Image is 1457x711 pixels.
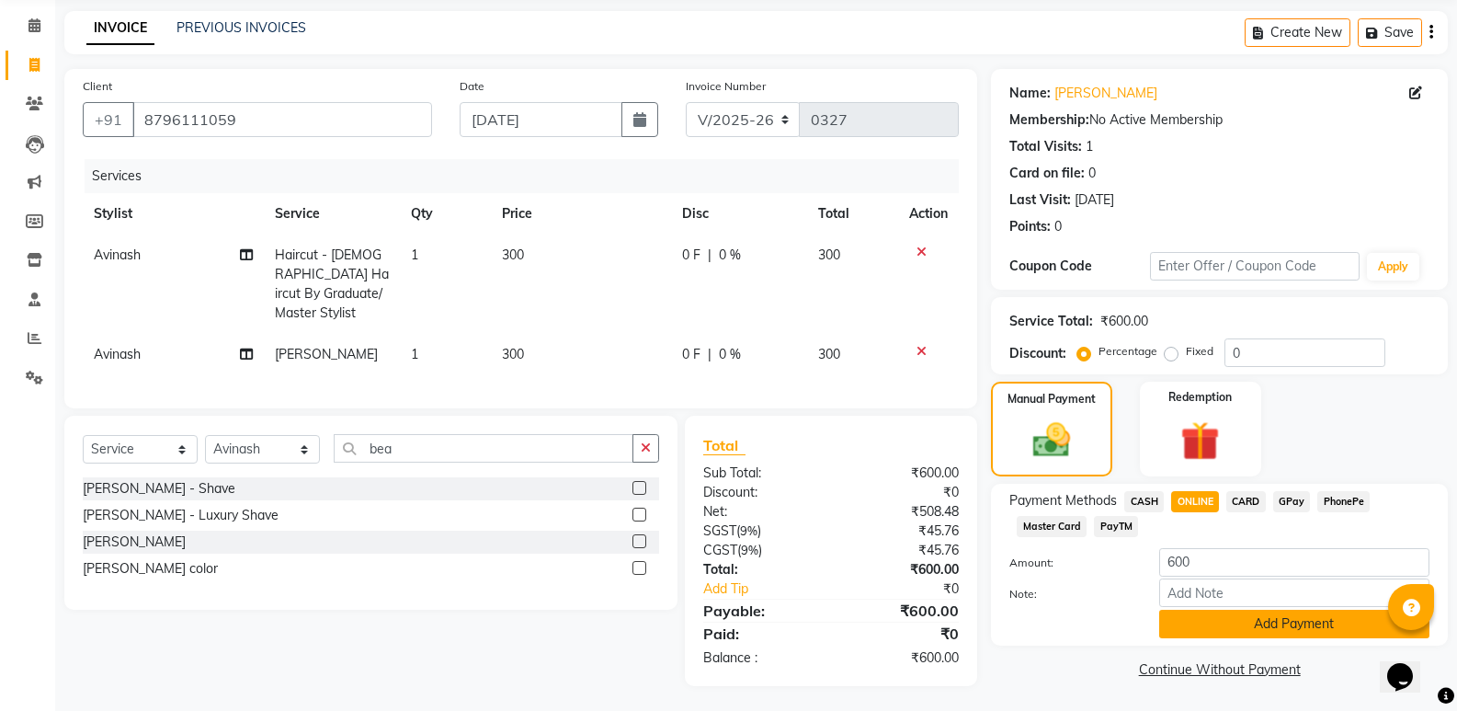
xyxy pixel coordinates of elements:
span: CGST [703,542,737,558]
div: Service Total: [1009,312,1093,331]
div: ₹600.00 [831,648,973,668]
span: Avinash [94,346,141,362]
div: [PERSON_NAME] color [83,559,218,579]
div: ₹600.00 [831,464,973,483]
div: Card on file: [1009,164,1085,183]
span: PayTM [1094,516,1138,537]
span: | [708,246,711,265]
div: ₹600.00 [831,600,973,622]
div: ₹0 [831,483,973,502]
div: ₹600.00 [1100,312,1148,331]
label: Amount: [996,555,1144,571]
span: 300 [502,247,524,263]
div: Discount: [1009,344,1066,363]
label: Note: [996,586,1144,602]
a: Continue Without Payment [995,660,1444,680]
button: Create New [1245,18,1350,47]
div: No Active Membership [1009,110,1429,130]
div: Membership: [1009,110,1089,130]
span: 0 F [682,246,700,265]
div: Coupon Code [1009,257,1149,276]
span: ONLINE [1171,491,1219,512]
div: [PERSON_NAME] - Luxury Shave [83,506,279,525]
div: [PERSON_NAME] [83,533,186,552]
div: Points: [1009,217,1051,236]
div: Total: [689,560,831,579]
th: Action [898,193,959,235]
th: Price [491,193,672,235]
div: Total Visits: [1009,137,1082,156]
th: Total [807,193,898,235]
button: +91 [83,102,134,137]
input: Add Note [1159,579,1429,607]
button: Apply [1367,253,1419,281]
div: ₹508.48 [831,502,973,522]
label: Percentage [1098,343,1157,360]
span: 300 [502,346,524,362]
div: ₹0 [855,579,973,599]
span: 300 [818,346,840,362]
th: Stylist [83,193,264,235]
span: 1 [411,346,418,362]
img: _gift.svg [1168,417,1232,465]
button: Add Payment [1159,610,1429,638]
div: [DATE] [1075,190,1114,210]
label: Manual Payment [1007,391,1096,407]
span: Haircut - [DEMOGRAPHIC_DATA] Haircut By Graduate/Master Stylist [275,247,389,321]
span: Avinash [94,247,141,263]
div: Net: [689,502,831,522]
span: 9% [741,543,758,557]
a: [PERSON_NAME] [1054,84,1157,103]
a: INVOICE [86,12,154,45]
input: Enter Offer / Coupon Code [1150,252,1360,281]
a: PREVIOUS INVOICES [176,19,306,36]
span: 9% [740,523,757,538]
th: Qty [400,193,491,235]
span: CASH [1124,491,1164,512]
span: 300 [818,247,840,263]
span: 1 [411,247,418,263]
span: 0 F [682,345,700,364]
th: Disc [671,193,807,235]
div: Balance : [689,648,831,668]
th: Service [264,193,400,235]
label: Fixed [1186,343,1213,360]
div: Sub Total: [689,464,831,483]
div: ₹45.76 [831,522,973,541]
input: Amount [1159,548,1429,577]
div: ₹45.76 [831,541,973,560]
span: 0 % [719,246,741,265]
span: Master Card [1017,516,1087,537]
span: | [708,345,711,364]
div: Services [85,159,973,193]
label: Date [460,78,484,95]
span: CARD [1226,491,1266,512]
span: 0 % [719,345,741,364]
div: 1 [1086,137,1093,156]
span: [PERSON_NAME] [275,346,378,362]
label: Redemption [1168,389,1232,406]
div: ( ) [689,522,831,541]
div: ₹600.00 [831,560,973,579]
div: [PERSON_NAME] - Shave [83,479,235,499]
span: Total [703,436,746,455]
div: Name: [1009,84,1051,103]
div: Discount: [689,483,831,502]
div: Paid: [689,623,831,645]
img: _cash.svg [1021,419,1082,462]
div: ( ) [689,541,831,560]
button: Save [1358,18,1422,47]
input: Search or Scan [334,434,633,463]
div: 0 [1054,217,1062,236]
span: SGST [703,522,736,539]
span: PhonePe [1317,491,1370,512]
a: Add Tip [689,579,855,599]
div: Last Visit: [1009,190,1071,210]
input: Search by Name/Mobile/Email/Code [132,102,432,137]
div: ₹0 [831,623,973,645]
label: Invoice Number [686,78,766,95]
span: GPay [1273,491,1311,512]
span: Payment Methods [1009,491,1117,510]
iframe: chat widget [1380,637,1439,693]
div: 0 [1088,164,1096,183]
